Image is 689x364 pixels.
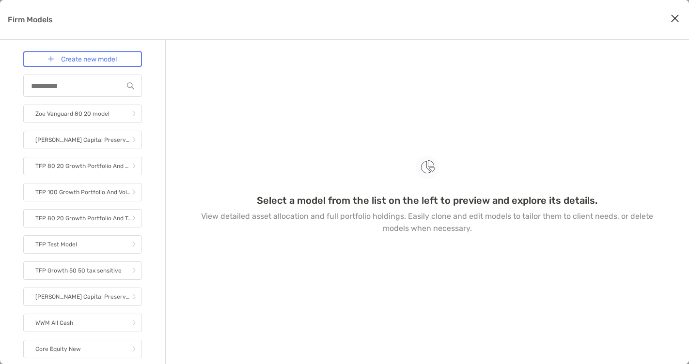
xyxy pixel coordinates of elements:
p: Core Equity New [35,343,81,355]
img: input icon [127,82,134,90]
p: [PERSON_NAME] Capital Preservation [35,134,132,146]
h3: Select a model from the list on the left to preview and explore its details. [257,195,597,206]
a: WWM All Cash [23,314,142,332]
p: WWM All Cash [35,317,73,329]
a: TFP Test Model [23,235,142,254]
p: Zoe Vanguard 80 20 model [35,108,110,120]
a: Create new model [23,51,142,67]
a: Zoe Vanguard 80 20 model [23,105,142,123]
a: [PERSON_NAME] Capital Preservation [23,288,142,306]
p: TFP 80 20 Growth Portfolio And Tax Sensitive [35,212,132,225]
p: View detailed asset allocation and full portfolio holdings. Easily clone and edit models to tailo... [189,210,666,234]
a: TFP 80 20 Growth Portfolio And Tax Sensitive [23,209,142,227]
a: TFP 80 20 Growth Portfolio And Volatility Tolerance [23,157,142,175]
a: [PERSON_NAME] Capital Preservation [23,131,142,149]
p: [PERSON_NAME] Capital Preservation [35,291,132,303]
p: TFP Test Model [35,239,77,251]
p: TFP 80 20 Growth Portfolio And Volatility Tolerance [35,160,132,172]
a: Core Equity New [23,340,142,358]
p: TFP 100 Growth Portfolio And Volatility Tolerance [35,186,132,198]
a: TFP 100 Growth Portfolio And Volatility Tolerance [23,183,142,201]
p: TFP Growth 50 50 tax sensitive [35,265,122,277]
button: Close modal [668,12,682,26]
p: Firm Models [8,14,53,26]
a: TFP Growth 50 50 tax sensitive [23,261,142,280]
